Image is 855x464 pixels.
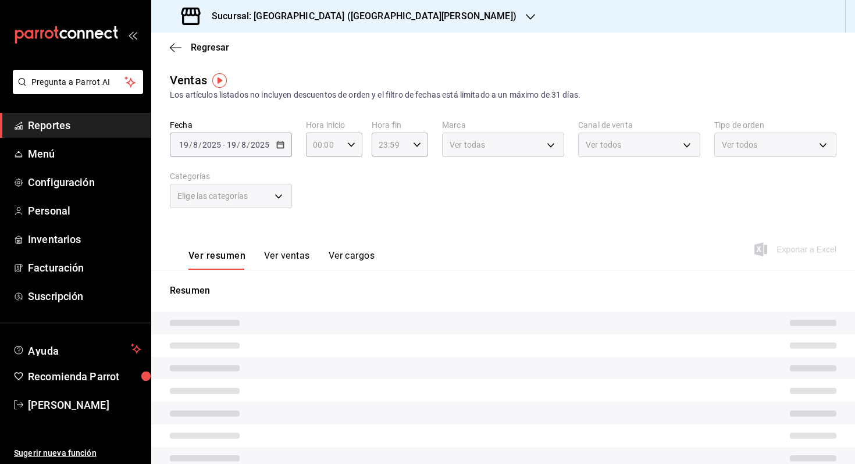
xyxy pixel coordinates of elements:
[586,139,621,151] span: Ver todos
[170,121,292,129] label: Fecha
[170,284,836,298] p: Resumen
[128,30,137,40] button: open_drawer_menu
[212,73,227,88] img: Tooltip marker
[202,9,516,23] h3: Sucursal: [GEOGRAPHIC_DATA] ([GEOGRAPHIC_DATA][PERSON_NAME])
[14,447,141,459] span: Sugerir nueva función
[250,140,270,149] input: ----
[8,84,143,97] a: Pregunta a Parrot AI
[28,146,141,162] span: Menú
[223,140,225,149] span: -
[226,140,237,149] input: --
[237,140,240,149] span: /
[188,250,245,270] button: Ver resumen
[28,288,141,304] span: Suscripción
[247,140,250,149] span: /
[722,139,757,151] span: Ver todos
[264,250,310,270] button: Ver ventas
[28,117,141,133] span: Reportes
[28,203,141,219] span: Personal
[714,121,836,129] label: Tipo de orden
[170,72,207,89] div: Ventas
[170,42,229,53] button: Regresar
[306,121,362,129] label: Hora inicio
[193,140,198,149] input: --
[198,140,202,149] span: /
[28,231,141,247] span: Inventarios
[191,42,229,53] span: Regresar
[329,250,375,270] button: Ver cargos
[28,260,141,276] span: Facturación
[442,121,564,129] label: Marca
[31,76,125,88] span: Pregunta a Parrot AI
[179,140,189,149] input: --
[241,140,247,149] input: --
[188,250,375,270] div: navigation tabs
[28,397,141,413] span: [PERSON_NAME]
[578,121,700,129] label: Canal de venta
[450,139,485,151] span: Ver todas
[28,342,126,356] span: Ayuda
[170,89,836,101] div: Los artículos listados no incluyen descuentos de orden y el filtro de fechas está limitado a un m...
[177,190,248,202] span: Elige las categorías
[189,140,193,149] span: /
[372,121,428,129] label: Hora fin
[13,70,143,94] button: Pregunta a Parrot AI
[170,172,292,180] label: Categorías
[202,140,222,149] input: ----
[28,369,141,384] span: Recomienda Parrot
[28,174,141,190] span: Configuración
